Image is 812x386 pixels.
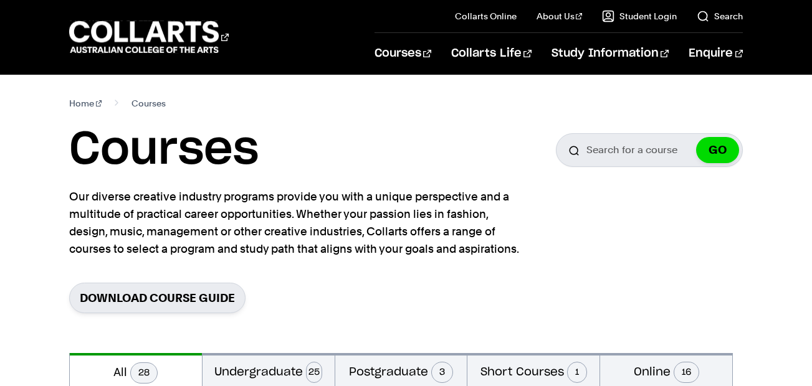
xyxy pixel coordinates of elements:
button: GO [696,137,739,163]
span: 25 [306,362,322,383]
h1: Courses [69,122,259,178]
a: Collarts Online [455,10,517,22]
p: Our diverse creative industry programs provide you with a unique perspective and a multitude of p... [69,188,524,258]
span: 28 [130,362,158,384]
span: 16 [674,362,699,383]
span: 1 [567,362,587,383]
a: Enquire [689,33,743,74]
span: 3 [431,362,453,383]
input: Search for a course [556,133,743,167]
a: Search [697,10,743,22]
a: Download Course Guide [69,283,246,313]
span: Courses [131,95,166,112]
a: Study Information [552,33,669,74]
a: Student Login [602,10,677,22]
a: Home [69,95,102,112]
a: About Us [537,10,583,22]
a: Courses [375,33,431,74]
a: Collarts Life [451,33,532,74]
div: Go to homepage [69,19,229,55]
